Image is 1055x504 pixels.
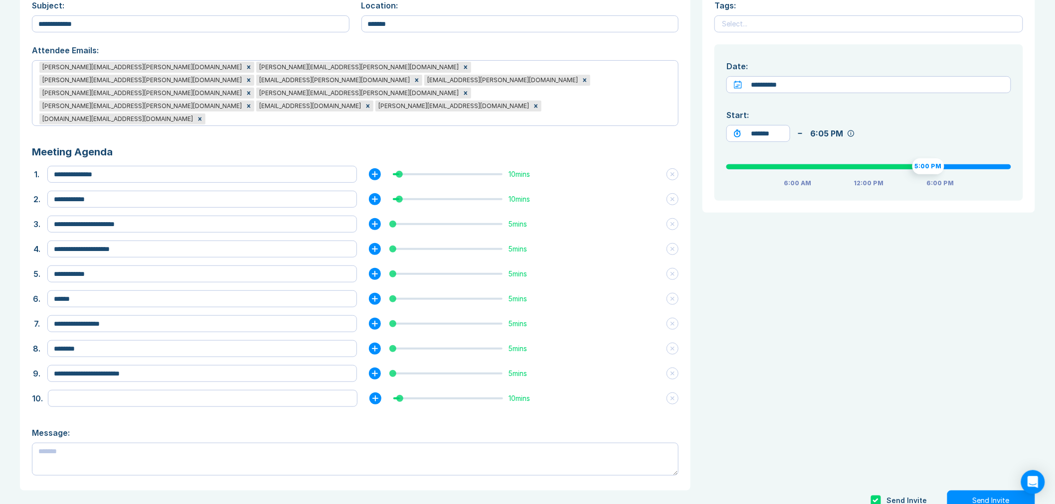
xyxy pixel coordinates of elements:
div: 9.5mins [32,365,679,382]
button: 3. [32,218,41,230]
div: 5 mins [509,220,548,228]
button: 4. [32,243,41,255]
button: 10. [32,392,42,404]
div: Date: [726,60,1011,72]
div: 5 mins [509,370,548,378]
button: 6. [32,293,41,305]
div: Remove ryan.man@coregeomatics.com [194,114,205,125]
div: Remove chad.skretting@coregeomatics.com [530,101,541,112]
div: 6.5mins [32,290,679,307]
div: [PERSON_NAME][EMAIL_ADDRESS][PERSON_NAME][DOMAIN_NAME] [256,62,460,73]
div: [DOMAIN_NAME][EMAIL_ADDRESS][DOMAIN_NAME] [39,114,194,125]
div: Open Intercom Messenger [1021,470,1045,494]
div: 5 mins [509,270,548,278]
div: Remove troy.cleghorn@coregeomatics.com [243,75,254,86]
span: 6:00 PM [926,179,954,188]
button: 7. [32,318,41,330]
div: 8.5mins [32,340,679,357]
div: Start: [726,109,1011,121]
div: 5 mins [509,320,548,328]
div: [PERSON_NAME][EMAIL_ADDRESS][PERSON_NAME][DOMAIN_NAME] [39,101,243,112]
div: 1.10mins [32,166,679,183]
button: 1. [32,168,41,180]
div: [PERSON_NAME][EMAIL_ADDRESS][PERSON_NAME][DOMAIN_NAME] [39,88,243,99]
div: Remove mark.miller@coregeomatics.com [579,75,590,86]
div: Meeting Agenda [32,146,679,158]
div: [PERSON_NAME][EMAIL_ADDRESS][PERSON_NAME][DOMAIN_NAME] [256,88,460,99]
div: 5.5mins [32,265,679,282]
button: 9. [32,368,41,379]
div: 10.10mins [32,390,679,407]
div: 10 mins [509,195,548,203]
div: Remove jamie.robichaud@coregeomatics.com [460,88,471,99]
div: [PERSON_NAME][EMAIL_ADDRESS][PERSON_NAME][DOMAIN_NAME] [39,62,243,73]
div: 6:05 PM [810,127,843,139]
div: test [912,158,944,174]
div: [EMAIL_ADDRESS][PERSON_NAME][DOMAIN_NAME] [424,75,579,86]
div: 7.5mins [32,315,679,332]
div: [EMAIL_ADDRESS][DOMAIN_NAME] [256,101,362,112]
div: Remove chris.goldring@coregeomatics.com [460,62,471,73]
div: 5 mins [509,245,548,253]
div: 2.10mins [32,191,679,208]
span: 12:00 PM [854,179,884,188]
div: Remove drew.macqueen@coregeomatics.com [411,75,422,86]
div: Remove joel.hergott@coregeomatics.com [243,62,254,73]
div: 10 mins [509,394,549,402]
div: Attendee Emails: [32,44,679,56]
button: 2. [32,193,41,205]
div: [PERSON_NAME][EMAIL_ADDRESS][DOMAIN_NAME] [375,101,530,112]
div: Remove lucas.solomonson@coregeomatics.com [243,101,254,112]
div: 10 mins [509,170,548,178]
button: 5. [32,268,41,280]
div: 5 mins [509,345,548,353]
span: 6:00 AM [784,179,812,188]
div: 4.5mins [32,241,679,257]
div: Message: [32,427,679,439]
div: [EMAIL_ADDRESS][PERSON_NAME][DOMAIN_NAME] [256,75,411,86]
div: [PERSON_NAME][EMAIL_ADDRESS][PERSON_NAME][DOMAIN_NAME] [39,75,243,86]
div: 5 mins [509,295,548,303]
div: Remove stephka.houbtcheva@coregeomatics.com [362,101,373,112]
div: Remove leigh.metcalfe@coregeomatics.com [243,88,254,99]
button: 8. [32,343,41,355]
div: 3.5mins [32,216,679,233]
